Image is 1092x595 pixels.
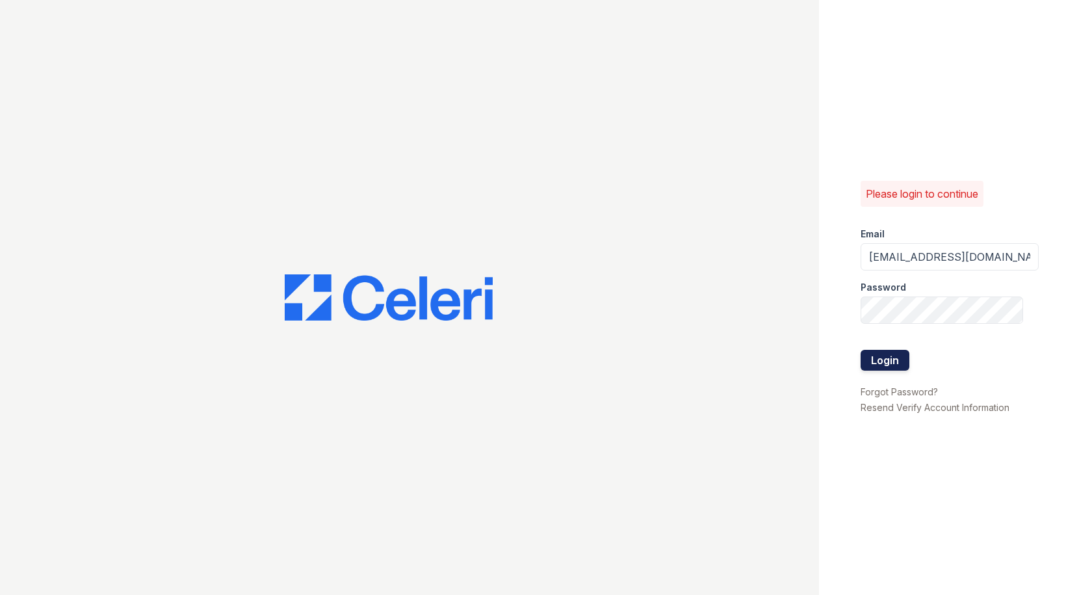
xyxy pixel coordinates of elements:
[866,186,978,202] p: Please login to continue
[861,402,1009,413] a: Resend Verify Account Information
[285,274,493,321] img: CE_Logo_Blue-a8612792a0a2168367f1c8372b55b34899dd931a85d93a1a3d3e32e68fde9ad4.png
[861,281,906,294] label: Password
[861,350,909,371] button: Login
[861,228,885,241] label: Email
[861,386,938,397] a: Forgot Password?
